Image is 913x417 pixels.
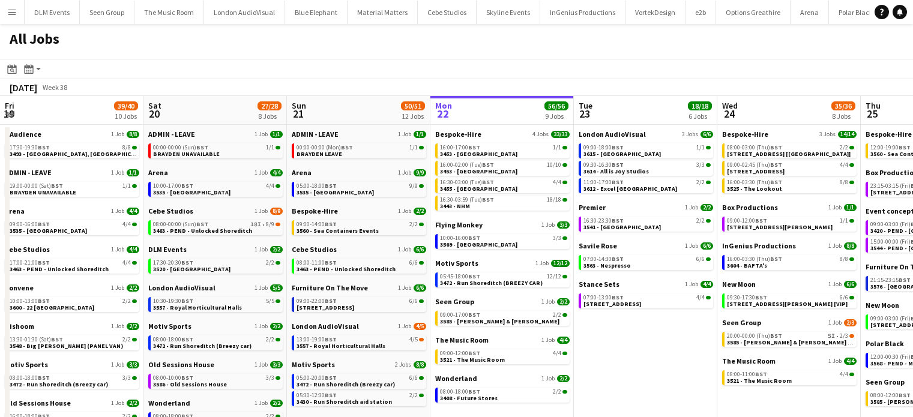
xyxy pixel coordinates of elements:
[899,276,911,284] span: BST
[727,218,767,224] span: 09:00-12:00
[440,235,480,241] span: 10:00-16:00
[127,169,139,176] span: 1/1
[727,255,854,269] a: 16:00-03:30 (Thu)BST8/83604 - BAFTA's
[148,168,283,177] a: Arena1 Job4/4
[828,242,842,250] span: 1 Job
[819,131,836,138] span: 3 Jobs
[583,179,624,185] span: 11:00-17:00
[148,130,283,168] div: ADMIN - LEAVE1 Job1/100:00-00:00 (Sun)BST1/1BRAYDEN UNAVAILABLE
[153,221,280,227] div: •
[148,245,187,254] span: DLM Events
[38,143,50,151] span: BST
[727,145,782,151] span: 08:00-03:00 (Thu)
[722,203,857,241] div: Box Productions1 Job1/109:00-12:00BST1/1[STREET_ADDRESS][PERSON_NAME]
[122,260,131,266] span: 4/4
[685,242,698,250] span: 1 Job
[5,130,139,139] a: 1 Audience1 Job8/8
[51,182,63,190] span: BST
[270,169,283,176] span: 4/4
[701,131,713,138] span: 6/6
[722,280,857,289] a: New Moon1 Job6/6
[844,204,857,211] span: 1/1
[440,279,543,287] span: 3472 - Run Shoreditch (BREEZY CAR)
[204,1,285,24] button: London AudioVisual
[435,130,570,139] a: Bespoke-Hire4 Jobs33/33
[482,161,494,169] span: BST
[477,1,540,24] button: Skyline Events
[583,262,631,269] span: 3563 - Nespresso
[440,178,567,192] a: 16:30-03:00 (Tue)BST4/43455 - [GEOGRAPHIC_DATA]
[583,145,624,151] span: 09:00-18:00
[10,265,109,273] span: 3463 - PEND - Unlocked Shoreditch
[440,185,517,193] span: 3455 - Kensington Palace
[134,1,204,24] button: The Music Room
[398,246,411,253] span: 1 Job
[292,168,312,177] span: Arena
[250,221,261,227] span: 18I
[148,245,283,283] div: DLM Events1 Job2/217:30-20:30BST2/23520 - [GEOGRAPHIC_DATA]
[701,281,713,288] span: 4/4
[579,203,606,212] span: Premier
[10,183,63,189] span: 19:00-00:00 (Sat)
[255,131,268,138] span: 1 Job
[153,188,231,196] span: 3535 - Shoreditch Park
[297,183,337,189] span: 05:00-18:00
[440,145,480,151] span: 16:00-17:00
[285,1,348,24] button: Blue Elephant
[297,260,337,266] span: 08:00-11:00
[844,242,857,250] span: 8/8
[468,143,480,151] span: BST
[440,234,567,248] a: 10:00-16:00BST3/33569 - [GEOGRAPHIC_DATA]
[292,283,426,292] a: Furniture On The Move1 Job6/6
[696,145,705,151] span: 1/1
[266,183,274,189] span: 4/4
[727,161,854,175] a: 09:00-02:45 (Thu)BST4/4[STREET_ADDRESS]
[341,143,353,151] span: BST
[685,204,698,211] span: 1 Job
[414,169,426,176] span: 9/9
[722,203,857,212] a: Box Productions1 Job1/1
[292,168,426,206] div: Arena1 Job9/905:00-18:00BST9/93535 - [GEOGRAPHIC_DATA]
[828,281,842,288] span: 1 Job
[727,150,851,158] span: 3606 - 2 Temple Place [Luton]
[409,145,418,151] span: 1/1
[625,1,686,24] button: VortekDesign
[266,221,274,227] span: 8/9
[716,1,791,24] button: Options Greathire
[5,168,52,177] span: ADMIN - LEAVE
[435,220,570,259] div: Flying Monkey1 Job3/310:00-16:00BST3/33569 - [GEOGRAPHIC_DATA]
[297,265,396,273] span: 3463 - PEND - Unlocked Shoreditch
[414,208,426,215] span: 2/2
[686,1,716,24] button: e2b
[468,234,480,242] span: BST
[10,227,87,235] span: 3535 - Shoreditch Park
[325,182,337,190] span: BST
[540,1,625,24] button: InGenius Productions
[440,196,567,209] a: 16:30-03:59 (Tue)BST18/183443 - NHM
[398,169,411,176] span: 1 Job
[38,259,50,266] span: BST
[148,206,283,215] a: Cebe Studios1 Job8/9
[727,167,785,175] span: 3611 - Two Temple Place
[292,283,368,292] span: Furniture On The Move
[870,145,911,151] span: 12:00-19:00
[297,150,342,158] span: BRAYDEN LEAVE
[255,246,268,253] span: 1 Job
[153,150,220,158] span: BRAYDEN UNAVAILABLE
[297,220,424,234] a: 09:00-14:00BST2/23560 - Sea Containers Events
[727,256,782,262] span: 16:00-03:30 (Thu)
[38,220,50,228] span: BST
[440,179,494,185] span: 16:30-03:00 (Tue)
[10,221,50,227] span: 09:00-16:00
[612,178,624,186] span: BST
[770,255,782,263] span: BST
[292,245,426,283] div: Cebe Studios1 Job6/608:00-11:00BST6/63463 - PEND - Unlocked Shoreditch
[440,202,470,210] span: 3443 - NHM
[755,217,767,224] span: BST
[153,259,280,272] a: 17:30-20:30BST2/23520 - [GEOGRAPHIC_DATA]
[5,245,50,254] span: Cebe Studios
[292,168,426,177] a: Arena1 Job9/9
[727,162,782,168] span: 09:00-02:45 (Thu)
[5,245,139,254] a: Cebe Studios1 Job4/4
[579,203,713,212] a: Premier1 Job2/2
